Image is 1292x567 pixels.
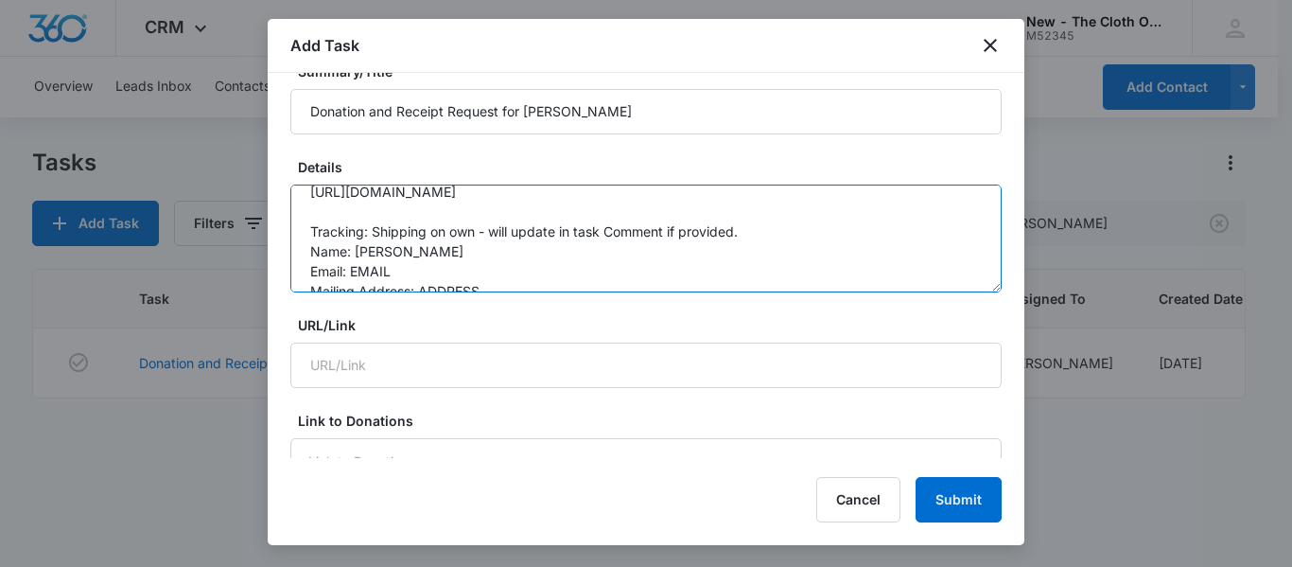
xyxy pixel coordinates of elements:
label: Details [298,157,1009,177]
label: Link to Donations [298,411,1009,431]
button: Cancel [816,477,900,523]
button: Submit [916,477,1002,523]
button: close [979,34,1002,57]
input: Summary/Title [290,89,1002,134]
input: URL/Link [290,343,1002,388]
h1: Add Task [290,34,359,57]
label: URL/Link [298,315,1009,335]
textarea: You will be receiving a donation from the following family. Please be sure to request a donation ... [290,185,1002,292]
